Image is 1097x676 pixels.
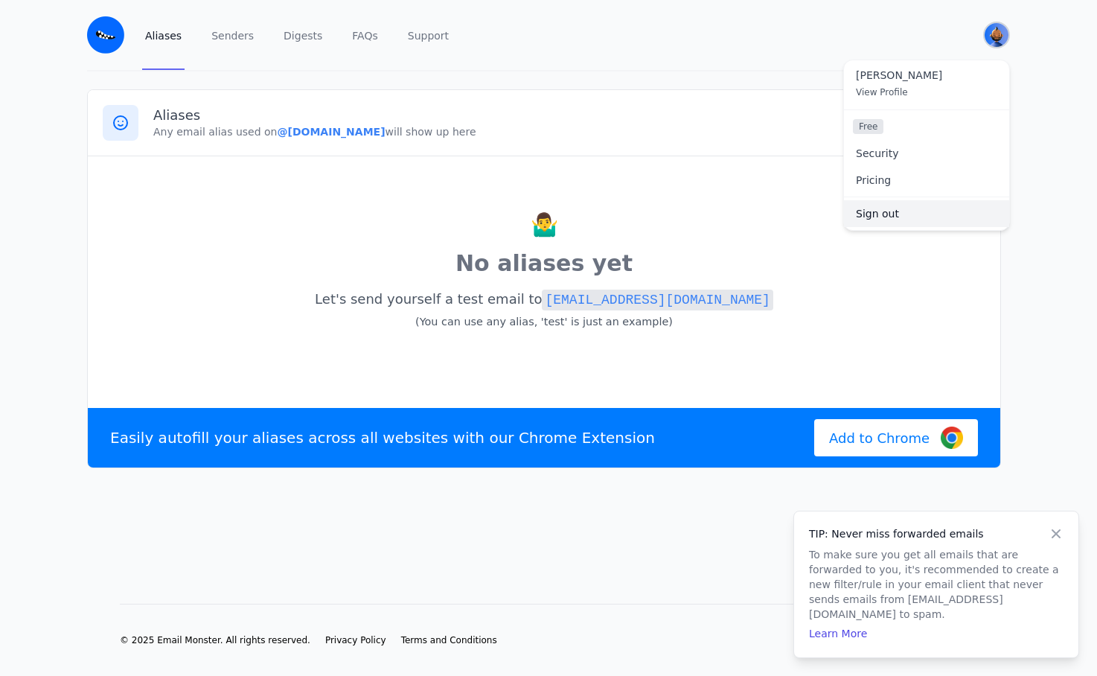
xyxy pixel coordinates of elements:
[814,419,978,456] a: Add to Chrome
[856,87,908,98] span: View Profile
[844,60,1009,109] a: [PERSON_NAME] View Profile
[809,526,1064,541] h4: TIP: Never miss forwarded emails
[844,200,1009,227] a: Sign out
[120,634,310,646] li: © 2025 Email Monster. All rights reserved.
[277,126,385,138] b: @[DOMAIN_NAME]
[809,628,867,640] a: Learn More
[853,119,883,134] span: Free
[103,286,985,335] p: Let's send yourself a test email to
[325,635,386,645] span: Privacy Policy
[844,167,1009,194] a: Pricing
[87,16,124,54] img: Email Monster
[985,23,1008,47] img: SAM's Avatar
[325,634,386,646] a: Privacy Policy
[542,291,773,307] a: [EMAIL_ADDRESS][DOMAIN_NAME]
[941,427,963,449] img: Google Chrome Logo
[844,140,1009,167] a: Security
[103,247,985,280] p: No aliases yet
[110,427,655,448] p: Easily autofill your aliases across all websites with our Chrome Extension
[983,22,1010,48] button: User menu
[153,106,985,124] h3: Aliases
[856,69,997,83] span: [PERSON_NAME]
[401,635,497,645] span: Terms and Conditions
[153,124,985,139] p: Any email alias used on will show up here
[103,208,985,241] p: 🤷‍♂️
[415,316,673,328] small: (You can use any alias, 'test' is just an example)
[809,547,1064,622] p: To make sure you get all emails that are forwarded to you, it's recommended to create a new filte...
[829,428,930,448] span: Add to Chrome
[542,290,773,310] code: [EMAIL_ADDRESS][DOMAIN_NAME]
[401,634,497,646] a: Terms and Conditions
